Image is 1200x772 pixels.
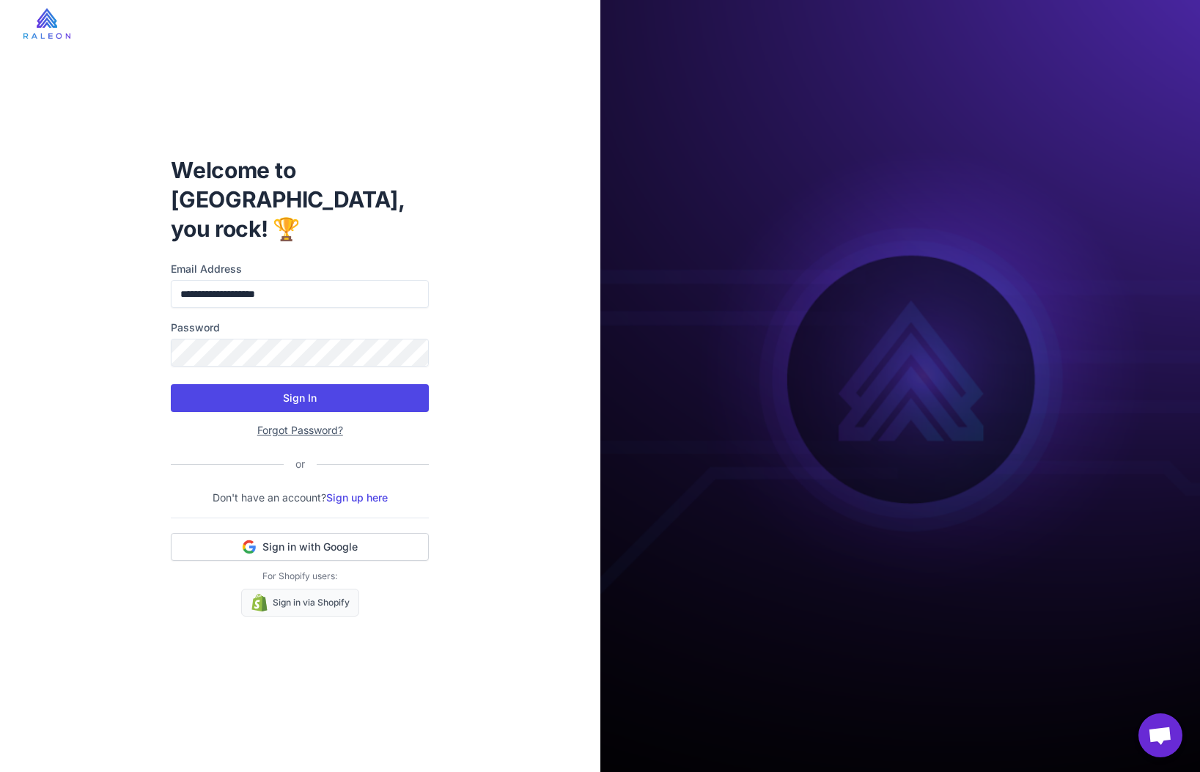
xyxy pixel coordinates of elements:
[171,490,429,506] p: Don't have an account?
[171,320,429,336] label: Password
[257,424,343,436] a: Forgot Password?
[171,155,429,243] h1: Welcome to [GEOGRAPHIC_DATA], you rock! 🏆
[326,491,388,504] a: Sign up here
[241,589,359,617] a: Sign in via Shopify
[284,456,317,472] div: or
[171,533,429,561] button: Sign in with Google
[171,384,429,412] button: Sign In
[262,540,358,554] span: Sign in with Google
[171,570,429,583] p: For Shopify users:
[1138,713,1182,757] div: Open chat
[23,8,70,39] img: raleon-logo-whitebg.9aac0268.jpg
[171,261,429,277] label: Email Address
